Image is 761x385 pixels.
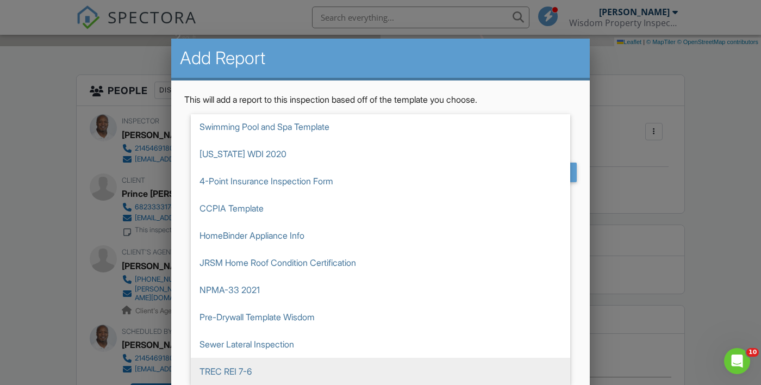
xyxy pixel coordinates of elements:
[191,167,570,195] span: 4-Point Insurance Inspection Form
[191,303,570,331] span: Pre-Drywall Template Wisdom
[184,94,577,105] p: This will add a report to this inspection based off of the template you choose.
[191,358,570,385] span: TREC REI 7-6
[746,348,759,357] span: 10
[191,331,570,358] span: Sewer Lateral Inspection
[724,348,750,374] iframe: Intercom live chat
[191,222,570,249] span: HomeBinder Appliance Info
[180,47,581,69] h2: Add Report
[191,195,570,222] span: CCPIA Template
[191,276,570,303] span: NPMA-33 2021
[191,113,570,140] span: Swimming Pool and Spa Template
[191,249,570,276] span: JRSM Home Roof Condition Certification
[191,140,570,167] span: [US_STATE] WDI 2020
